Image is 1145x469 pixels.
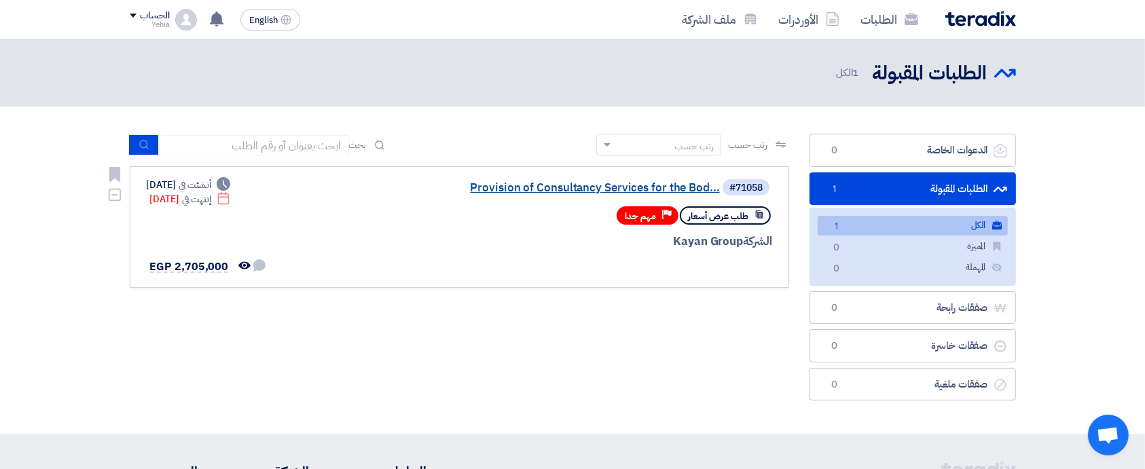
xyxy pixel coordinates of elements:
div: الحساب [141,10,170,22]
h2: الطلبات المقبولة [873,60,987,87]
img: Teradix logo [945,11,1016,26]
span: 0 [826,339,843,353]
a: صفقات ملغية0 [810,368,1016,401]
a: الدعوات الخاصة0 [810,134,1016,167]
div: [DATE] [150,192,231,206]
a: الأوردرات [768,3,850,35]
button: English [240,9,300,31]
div: Yehia [130,21,170,29]
span: 0 [826,301,843,315]
span: 0 [826,378,843,392]
span: English [249,16,278,25]
img: profile_test.png [175,9,197,31]
a: صفقات رابحة0 [810,291,1016,324]
span: الشركة [743,233,772,250]
span: 1 [829,220,845,234]
div: #71058 [729,183,763,193]
span: إنتهت في [182,192,211,206]
a: الكل [818,216,1008,236]
div: Kayan Group [446,233,772,250]
div: رتب حسب [674,139,714,153]
a: الطلبات المقبولة1 [810,172,1016,206]
span: رتب حسب [728,138,767,152]
span: الكل [836,65,862,81]
div: [DATE] [147,178,231,192]
a: المميزة [818,237,1008,257]
span: مهم جدا [625,210,656,223]
a: Provision of Consultancy Services for the Bod... [448,182,720,194]
span: 1 [853,65,859,80]
span: 0 [826,144,843,157]
span: EGP 2,705,000 [150,259,229,275]
a: الطلبات [850,3,929,35]
a: ملف الشركة [672,3,768,35]
span: طلب عرض أسعار [688,210,748,223]
a: صفقات خاسرة0 [810,329,1016,362]
a: المهملة [818,258,1008,278]
div: Open chat [1088,415,1129,455]
span: أنشئت في [179,178,211,192]
span: بحث [349,138,367,152]
span: 1 [826,183,843,196]
span: 0 [829,241,845,255]
input: ابحث بعنوان أو رقم الطلب [159,135,349,155]
span: 0 [829,262,845,276]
